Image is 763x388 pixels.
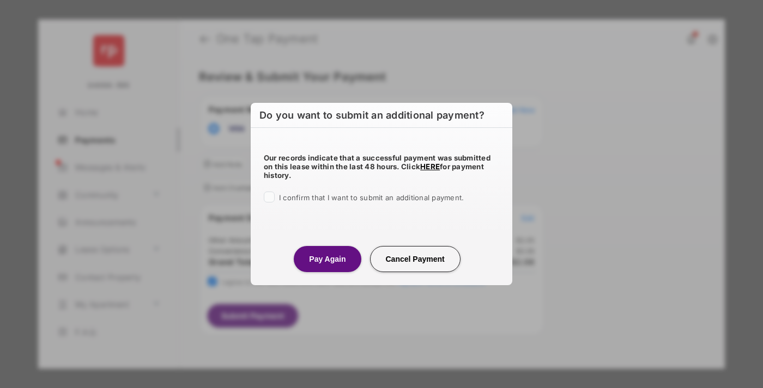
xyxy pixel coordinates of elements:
button: Pay Again [294,246,361,272]
span: I confirm that I want to submit an additional payment. [279,193,464,202]
button: Cancel Payment [370,246,461,272]
h6: Do you want to submit an additional payment? [251,103,512,128]
a: HERE [420,162,440,171]
h5: Our records indicate that a successful payment was submitted on this lease within the last 48 hou... [264,153,499,180]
